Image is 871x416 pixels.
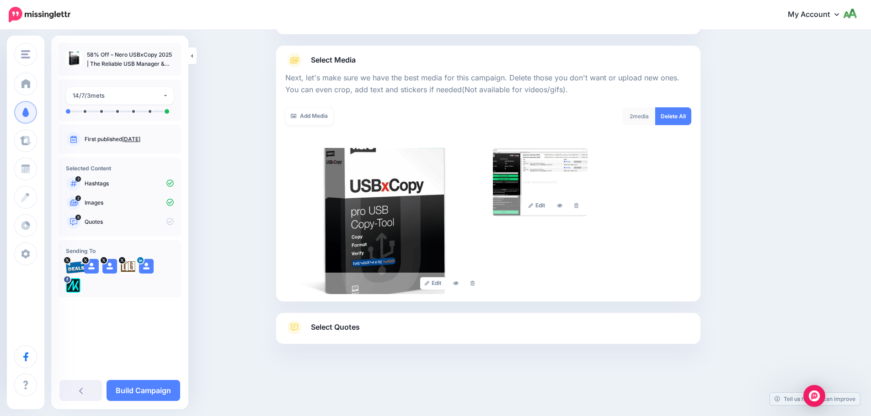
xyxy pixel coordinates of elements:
[116,110,119,113] li: A post will be sent on day 11
[122,136,140,142] a: [DATE]
[66,87,174,105] button: 14/7/3mets
[66,247,174,254] h4: Sending To
[75,176,81,182] span: 3
[770,393,860,405] a: Tell us how we can improve
[803,385,825,407] div: Open Intercom Messenger
[630,113,633,120] span: 2
[73,90,163,101] div: 14/7/3mets
[100,110,103,113] li: A post will be sent on day 8
[9,7,70,22] img: Missinglettr
[165,109,169,114] li: A post will be sent on day 14
[85,135,174,143] p: First published
[285,53,691,68] a: Select Media
[66,165,174,172] h4: Selected Content
[139,259,154,274] img: user_default_image.png
[66,278,80,293] img: 300371053_782866562685722_1733786435366177641_n-bsa128417.png
[285,68,691,294] div: Select Media
[66,50,82,67] img: 4af2b90e126607b1d4a51e99f140408d_thumb.jpg
[85,179,174,188] p: Hashtags
[75,195,81,201] span: 2
[311,321,360,333] span: Select Quotes
[149,110,151,113] li: A post will be sent on day 13
[285,72,691,96] p: Next, let's make sure we have the best media for this campaign. Delete those you don't want or up...
[285,320,691,344] a: Select Quotes
[121,259,135,274] img: agK0rCH6-27705.jpg
[21,50,30,58] img: menu.png
[132,110,135,113] li: A post will be sent on day 12
[420,277,446,290] a: Edit
[85,199,174,207] p: Images
[524,200,550,212] a: Edit
[87,50,174,68] p: 58% Off – Nero USBxCopy 2025 | The Reliable USB Manager & Transfer – for Windows
[66,259,86,274] img: 95cf0fca748e57b5e67bba0a1d8b2b21-27699.png
[75,215,81,220] span: 6
[102,259,117,274] img: user_default_image.png
[623,107,656,125] div: media
[311,54,356,66] span: Select Media
[66,109,70,114] li: A post will be sent on day 0
[84,259,99,274] img: user_default_image.png
[85,218,174,226] p: Quotes
[779,4,857,26] a: My Account
[493,148,588,216] img: c0c349a7e47f379d33eb20d52f7a2817_large.jpg
[655,107,691,125] a: Delete All
[285,148,484,294] img: 4af2b90e126607b1d4a51e99f140408d_large.jpg
[285,107,333,125] a: Add Media
[84,110,86,113] li: A post will be sent on day 4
